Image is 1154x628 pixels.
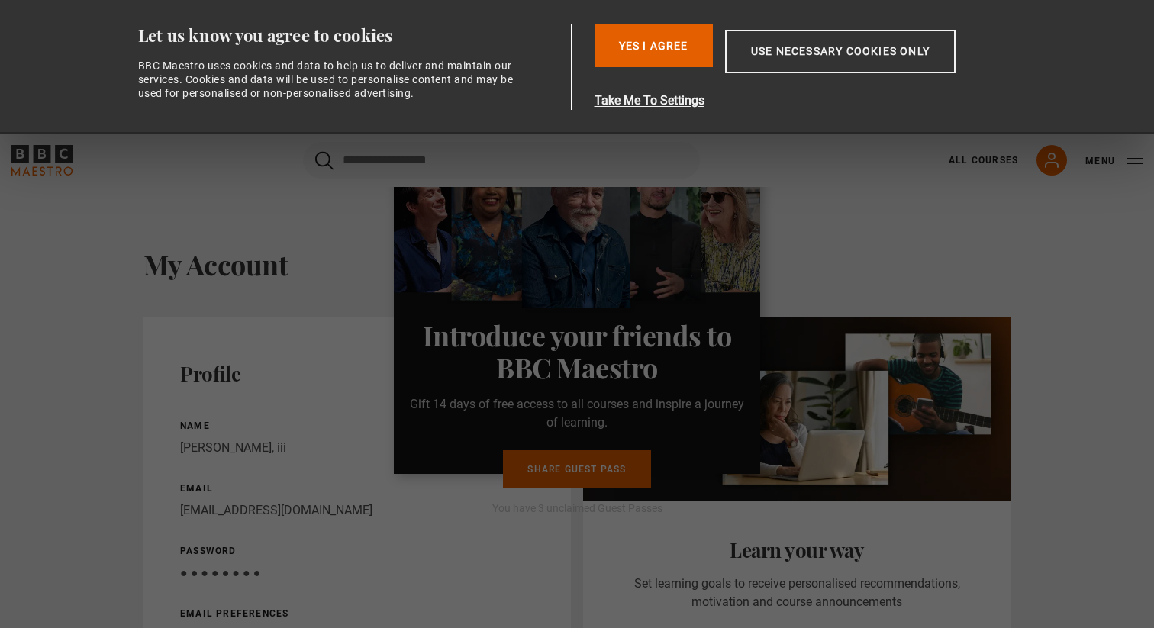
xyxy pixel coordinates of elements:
[725,30,956,73] button: Use necessary cookies only
[503,450,650,488] a: Share guest pass
[1085,153,1143,169] button: Toggle navigation
[11,145,73,176] svg: BBC Maestro
[595,24,713,67] button: Yes I Agree
[406,319,748,383] h3: Introduce your friends to BBC Maestro
[315,151,334,170] button: Submit the search query
[138,24,566,47] div: Let us know you agree to cookies
[180,439,534,457] p: [PERSON_NAME], iii
[180,565,260,580] span: ● ● ● ● ● ● ● ●
[406,395,748,432] p: Gift 14 days of free access to all courses and inspire a journey of learning.
[138,59,523,101] div: BBC Maestro uses cookies and data to help us to deliver and maintain our services. Cookies and da...
[180,501,534,520] p: [EMAIL_ADDRESS][DOMAIN_NAME]
[620,575,974,611] p: Set learning goals to receive personalised recommendations, motivation and course announcements
[620,538,974,562] h2: Learn your way
[180,544,534,558] p: Password
[180,481,534,495] p: Email
[180,362,240,386] h2: Profile
[949,153,1018,167] a: All Courses
[180,607,534,620] p: Email preferences
[303,142,700,179] input: Search
[595,92,1028,110] button: Take Me To Settings
[406,501,748,517] p: You have 3 unclaimed Guest Passes
[143,248,1011,280] h1: My Account
[180,419,534,433] p: Name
